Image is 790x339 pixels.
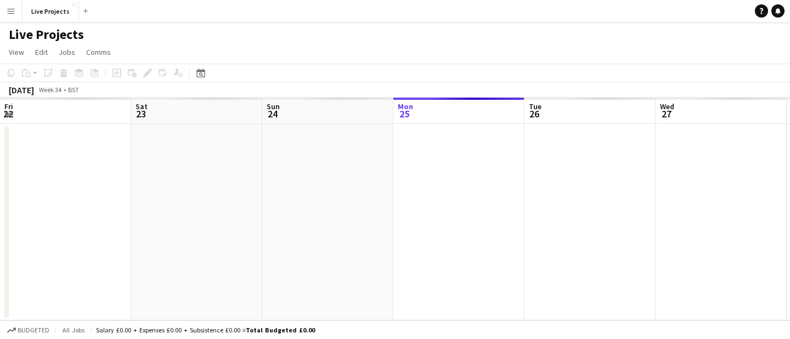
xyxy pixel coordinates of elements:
[396,108,413,120] span: 25
[398,101,413,111] span: Mon
[9,84,34,95] div: [DATE]
[3,108,13,120] span: 22
[36,86,64,94] span: Week 34
[658,108,674,120] span: 27
[5,324,51,336] button: Budgeted
[60,326,87,334] span: All jobs
[9,26,84,43] h1: Live Projects
[529,101,541,111] span: Tue
[136,101,148,111] span: Sat
[96,326,315,334] div: Salary £0.00 + Expenses £0.00 + Subsistence £0.00 =
[18,326,49,334] span: Budgeted
[267,101,280,111] span: Sun
[9,47,24,57] span: View
[265,108,280,120] span: 24
[59,47,75,57] span: Jobs
[35,47,48,57] span: Edit
[4,101,13,111] span: Fri
[134,108,148,120] span: 23
[82,45,115,59] a: Comms
[54,45,80,59] a: Jobs
[246,326,315,334] span: Total Budgeted £0.00
[660,101,674,111] span: Wed
[22,1,79,22] button: Live Projects
[86,47,111,57] span: Comms
[527,108,541,120] span: 26
[31,45,52,59] a: Edit
[4,45,29,59] a: View
[68,86,79,94] div: BST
